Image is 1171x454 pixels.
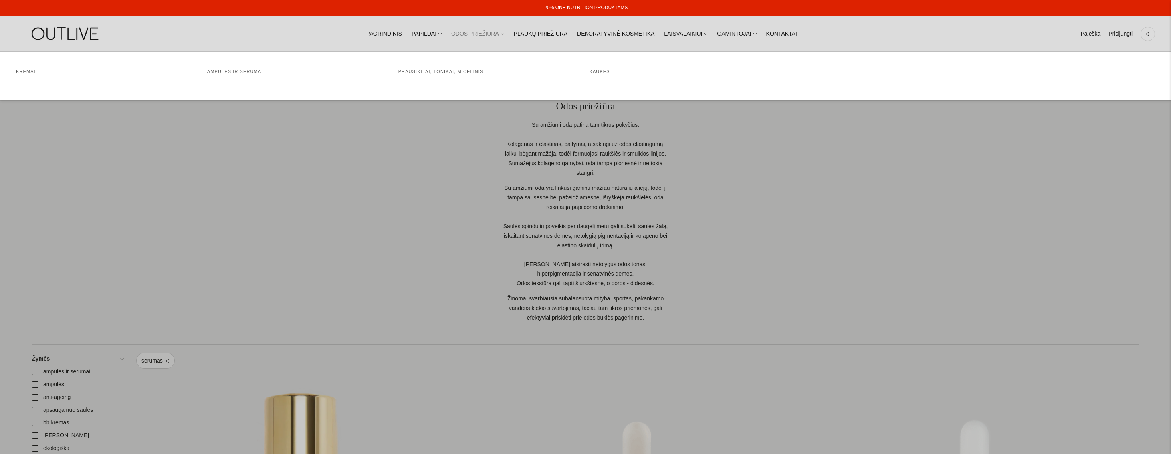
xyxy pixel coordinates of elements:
[766,25,797,43] a: KONTAKTAI
[1142,28,1153,39] span: 0
[451,25,504,43] a: ODOS PRIEŽIŪRA
[412,25,442,43] a: PAPILDAI
[717,25,756,43] a: GAMINTOJAI
[1108,25,1133,43] a: Prisijungti
[543,5,628,10] a: -20% ONE NUTRITION PRODUKTAMS
[577,25,654,43] a: DEKORATYVINĖ KOSMETIKA
[16,20,116,47] img: OUTLIVE
[1080,25,1100,43] a: Paieška
[514,25,568,43] a: PLAUKŲ PRIEŽIŪRA
[664,25,707,43] a: LAISVALAIKIUI
[366,25,402,43] a: PAGRINDINIS
[1141,25,1155,43] a: 0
